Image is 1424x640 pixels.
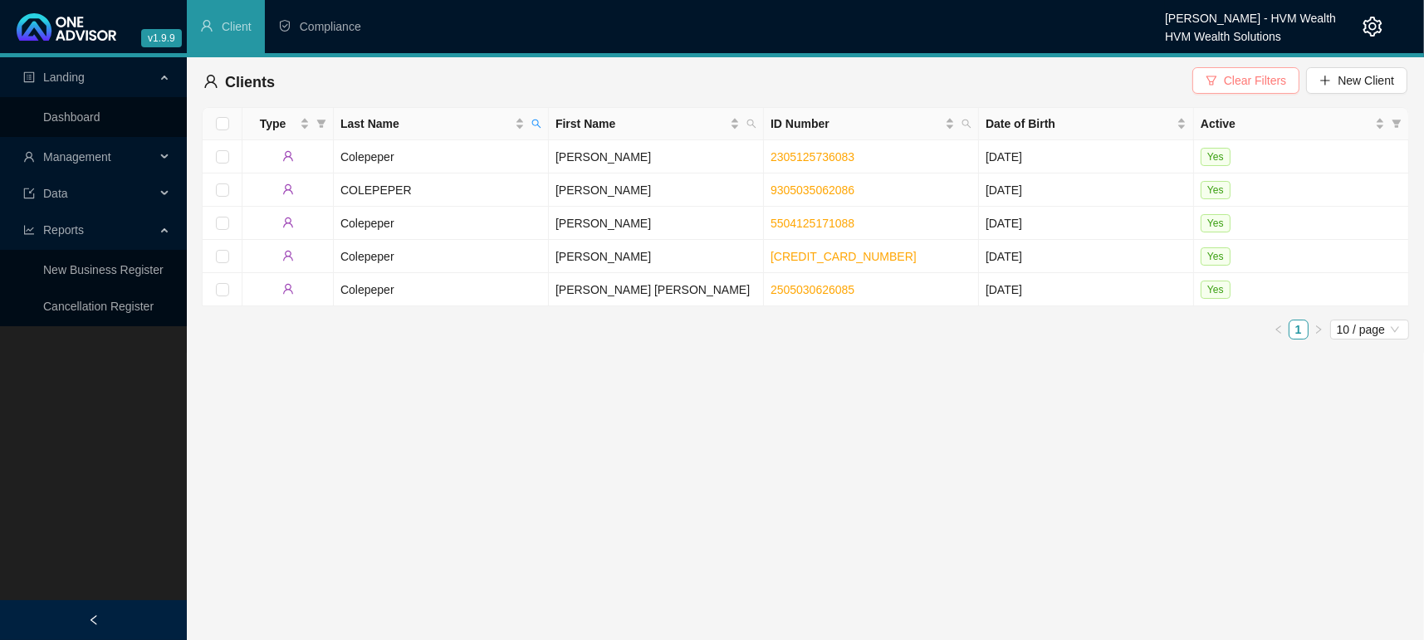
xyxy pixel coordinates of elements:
span: filter [1392,119,1402,129]
span: Yes [1201,214,1231,232]
span: plus [1319,75,1331,86]
button: left [1269,320,1289,340]
td: [DATE] [979,207,1194,240]
th: Last Name [334,108,549,140]
span: Management [43,150,111,164]
span: Clear Filters [1224,71,1286,90]
span: user [282,183,294,195]
span: import [23,188,35,199]
span: Yes [1201,247,1231,266]
span: search [531,119,541,129]
td: Colepeper [334,240,549,273]
span: filter [313,111,330,136]
td: [PERSON_NAME] [549,240,764,273]
span: Yes [1201,148,1231,166]
span: Data [43,187,68,200]
span: user [282,283,294,295]
a: 5504125171088 [771,217,854,230]
a: Cancellation Register [43,300,154,313]
span: 10 / page [1337,320,1402,339]
td: Colepeper [334,140,549,173]
span: Clients [225,74,275,90]
th: Type [242,108,334,140]
span: search [962,119,971,129]
a: 2505030626085 [771,283,854,296]
span: search [528,111,545,136]
span: Date of Birth [986,115,1173,133]
th: First Name [549,108,764,140]
span: filter [1388,111,1405,136]
span: filter [316,119,326,129]
span: First Name [555,115,727,133]
span: Client [222,20,252,33]
li: Next Page [1309,320,1329,340]
span: Last Name [340,115,511,133]
th: Active [1194,108,1409,140]
span: Active [1201,115,1372,133]
td: [PERSON_NAME] [PERSON_NAME] [549,273,764,306]
td: [DATE] [979,240,1194,273]
span: v1.9.9 [141,29,182,47]
span: left [1274,325,1284,335]
span: ID Number [771,115,942,133]
span: Reports [43,223,84,237]
span: line-chart [23,224,35,236]
span: search [743,111,760,136]
span: Type [249,115,296,133]
td: [PERSON_NAME] [549,173,764,207]
td: [DATE] [979,273,1194,306]
td: Colepeper [334,207,549,240]
span: safety [278,19,291,32]
span: Yes [1201,281,1231,299]
span: Compliance [300,20,361,33]
td: [DATE] [979,140,1194,173]
span: user [282,250,294,261]
li: Previous Page [1269,320,1289,340]
span: New Client [1338,71,1394,90]
div: HVM Wealth Solutions [1165,22,1336,41]
th: Date of Birth [979,108,1194,140]
button: New Client [1306,67,1407,94]
span: setting [1363,17,1382,37]
td: [DATE] [979,173,1194,207]
span: Yes [1201,181,1231,199]
th: ID Number [764,108,979,140]
span: user [23,151,35,163]
a: 2305125736083 [771,150,854,164]
button: right [1309,320,1329,340]
span: search [746,119,756,129]
span: user [200,19,213,32]
button: Clear Filters [1192,67,1299,94]
span: user [282,150,294,162]
li: 1 [1289,320,1309,340]
a: Dashboard [43,110,100,124]
a: 1 [1289,320,1308,339]
a: New Business Register [43,263,164,276]
span: search [958,111,975,136]
span: Landing [43,71,85,84]
td: [PERSON_NAME] [549,207,764,240]
td: COLEPEPER [334,173,549,207]
td: [PERSON_NAME] [549,140,764,173]
a: 9305035062086 [771,183,854,197]
div: [PERSON_NAME] - HVM Wealth [1165,4,1336,22]
span: user [282,217,294,228]
div: Page Size [1330,320,1409,340]
span: filter [1206,75,1217,86]
img: 2df55531c6924b55f21c4cf5d4484680-logo-light.svg [17,13,116,41]
span: left [88,614,100,626]
span: right [1314,325,1324,335]
a: [CREDIT_CARD_NUMBER] [771,250,917,263]
span: user [203,74,218,89]
span: profile [23,71,35,83]
td: Colepeper [334,273,549,306]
